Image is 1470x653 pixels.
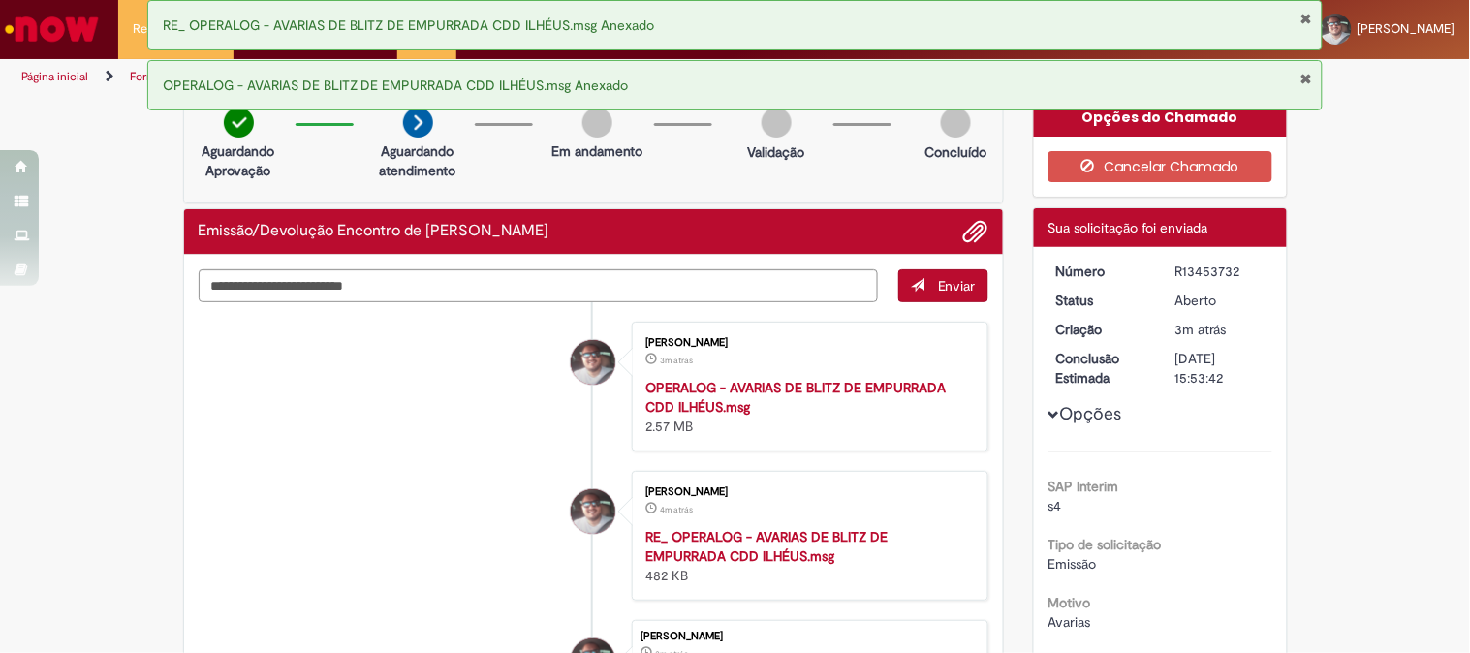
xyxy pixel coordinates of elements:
[133,19,201,39] span: Requisições
[582,108,612,138] img: img-circle-grey.png
[963,219,988,244] button: Adicionar anexos
[941,108,971,138] img: img-circle-grey.png
[163,16,655,34] span: RE_ OPERALOG - AVARIAS DE BLITZ DE EMPURRADA CDD ILHÉUS.msg Anexado
[1175,321,1227,338] span: 3m atrás
[15,59,965,95] ul: Trilhas de página
[645,378,968,436] div: 2.57 MB
[403,108,433,138] img: arrow-next.png
[1175,349,1266,388] div: [DATE] 15:53:42
[1042,262,1161,281] dt: Número
[130,69,273,84] a: Formulário de Atendimento
[645,528,888,565] a: RE_ OPERALOG - AVARIAS DE BLITZ DE EMPURRADA CDD ILHÉUS.msg
[224,108,254,138] img: check-circle-green.png
[898,269,988,302] button: Enviar
[551,141,642,161] p: Em andamento
[1175,262,1266,281] div: R13453732
[660,355,693,366] time: 27/08/2025 16:53:32
[1048,613,1091,631] span: Avarias
[199,269,879,302] textarea: Digite sua mensagem aqui...
[21,69,88,84] a: Página inicial
[1048,219,1208,236] span: Sua solicitação foi enviada
[645,337,968,349] div: [PERSON_NAME]
[641,631,978,642] div: [PERSON_NAME]
[645,379,946,416] a: OPERALOG - AVARIAS DE BLITZ DE EMPURRADA CDD ILHÉUS.msg
[762,108,792,138] img: img-circle-grey.png
[1299,71,1312,86] button: Fechar Notificação
[1175,321,1227,338] time: 27/08/2025 16:53:37
[192,141,286,180] p: Aguardando Aprovação
[1048,478,1119,495] b: SAP Interim
[1175,320,1266,339] div: 27/08/2025 16:53:37
[748,142,805,162] p: Validação
[1358,20,1455,37] span: [PERSON_NAME]
[1299,11,1312,26] button: Fechar Notificação
[660,504,693,515] time: 27/08/2025 16:52:14
[1042,349,1161,388] dt: Conclusão Estimada
[660,355,693,366] span: 3m atrás
[645,486,968,498] div: [PERSON_NAME]
[1042,320,1161,339] dt: Criação
[163,77,629,94] span: OPERALOG - AVARIAS DE BLITZ DE EMPURRADA CDD ILHÉUS.msg Anexado
[1048,536,1162,553] b: Tipo de solicitação
[1048,151,1272,182] button: Cancelar Chamado
[571,489,615,534] div: Felipe Silva Amorim Alves
[645,527,968,585] div: 482 KB
[938,277,976,295] span: Enviar
[371,141,465,180] p: Aguardando atendimento
[924,142,986,162] p: Concluído
[1175,291,1266,310] div: Aberto
[1048,555,1097,573] span: Emissão
[571,340,615,385] div: Felipe Silva Amorim Alves
[199,223,549,240] h2: Emissão/Devolução Encontro de Contas Fornecedor Histórico de tíquete
[1048,497,1062,514] span: s4
[2,10,102,48] img: ServiceNow
[660,504,693,515] span: 4m atrás
[1048,594,1091,611] b: Motivo
[1042,291,1161,310] dt: Status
